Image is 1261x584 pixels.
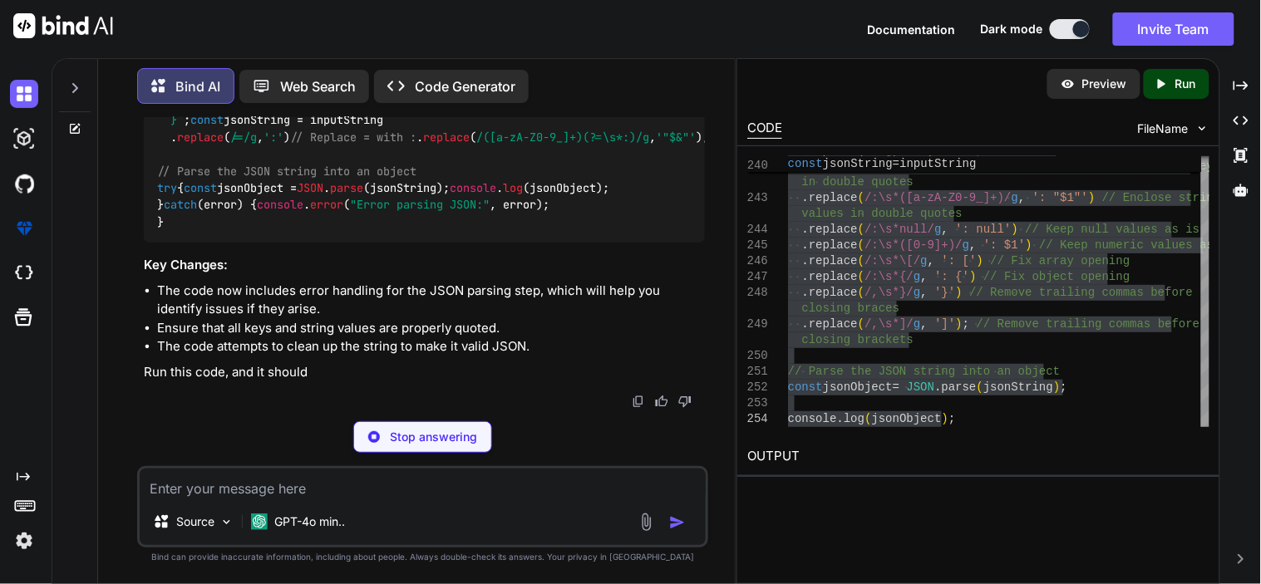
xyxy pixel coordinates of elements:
[747,411,766,427] div: 254
[669,514,686,531] img: icon
[802,223,809,236] span: .
[747,238,766,253] div: 245
[1088,191,1095,204] span: )
[747,380,766,395] div: 252
[802,317,809,331] span: .
[157,337,705,356] li: The code attempts to clean up the string to make it valid JSON.
[963,238,969,252] span: g
[1113,12,1234,46] button: Invite Team
[802,270,809,283] span: .
[970,270,977,283] span: )
[868,22,956,37] span: Documentation
[1138,120,1189,137] span: FileName
[230,129,257,144] span: /=/g
[788,412,837,425] span: console
[809,317,858,331] span: replace
[1053,380,1060,394] span: )
[423,129,470,144] span: replace
[802,191,809,204] span: .
[280,76,356,96] p: Web Search
[219,515,234,529] img: Pick Models
[290,129,416,144] span: // Replace = with :
[858,238,864,252] span: (
[157,282,705,319] li: The code now includes error handling for the JSON parsing step, which will help you identify issu...
[893,380,899,394] span: =
[921,286,928,299] span: ,
[802,333,914,346] span: closing brackets
[935,286,956,299] span: '}'
[921,254,928,267] span: g
[809,270,858,283] span: replace
[921,270,928,283] span: ,
[858,223,864,236] span: (
[747,253,766,269] div: 246
[257,197,303,212] span: console
[837,412,844,425] span: .
[1195,121,1209,135] img: chevron down
[274,513,345,530] p: GPT-4o min..
[858,191,864,204] span: (
[157,319,705,338] li: Ensure that all keys and string values are properly quoted.
[264,129,283,144] span: ':'
[802,238,809,252] span: .
[175,76,220,96] p: Bind AI
[865,270,914,283] span: /:\s*{/
[747,364,766,380] div: 251
[802,254,809,267] span: .
[1012,191,1018,204] span: g
[809,191,858,204] span: replace
[176,513,214,530] p: Source
[1040,238,1235,252] span: // Keep numeric values as is
[310,197,343,212] span: error
[190,112,224,127] span: const
[858,317,864,331] span: (
[981,21,1043,37] span: Dark mode
[350,197,490,212] span: "Error parsing JSON:"
[1026,223,1200,236] span: // Keep null values as is
[10,214,38,243] img: premium
[948,412,955,425] span: ;
[809,159,858,173] span: replace
[503,179,523,194] span: log
[935,270,970,283] span: ': {'
[970,286,1194,299] span: // Remove trailing commas before
[1047,159,1053,173] span: ,
[844,412,864,425] span: log
[977,317,1200,331] span: // Remove trailing commas before
[747,348,766,364] div: 250
[865,254,921,267] span: /:\s*\[/
[747,317,766,332] div: 249
[983,238,1025,252] span: ': $1'
[655,395,668,408] img: like
[970,238,977,252] span: ,
[788,380,823,394] span: const
[450,179,496,194] span: console
[865,317,914,331] span: /,\s*]/
[914,286,920,299] span: g
[1116,159,1221,173] span: // Enclose keys
[1012,223,1018,236] span: )
[1061,380,1067,394] span: ;
[1061,159,1102,173] span: '"$&"'
[297,179,323,194] span: JSON
[868,21,956,38] button: Documentation
[942,412,948,425] span: )
[823,157,893,170] span: jsonString
[476,129,649,144] span: /([a-zA-Z0-9_]+)(?=\s*:)/g
[656,129,696,144] span: '"$&"'
[415,76,515,96] p: Code Generator
[900,157,977,170] span: inputString
[928,254,934,267] span: ,
[865,223,935,236] span: /:\s*null/
[983,380,1053,394] span: jsonString
[137,551,708,563] p: Bind can provide inaccurate information, including about people. Always double-check its answers....
[1040,159,1047,173] span: g
[177,129,224,144] span: replace
[10,80,38,108] img: darkChat
[330,179,363,194] span: parse
[893,157,899,170] span: =
[1018,191,1025,204] span: ,
[184,179,217,194] span: const
[956,286,963,299] span: )
[991,254,1130,267] span: // Fix array opening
